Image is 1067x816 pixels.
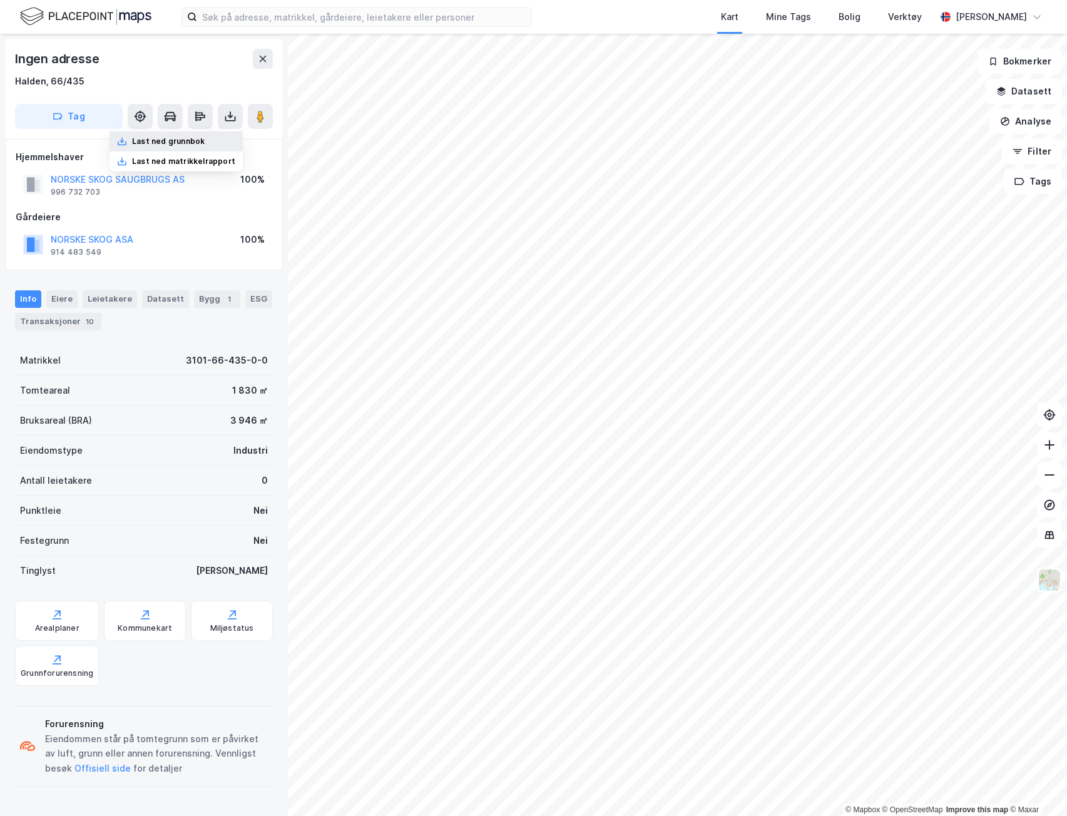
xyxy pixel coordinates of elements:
div: Nei [253,503,268,518]
img: logo.f888ab2527a4732fd821a326f86c7f29.svg [20,6,151,28]
a: OpenStreetMap [882,805,943,814]
img: Z [1038,568,1061,592]
button: Analyse [989,109,1062,134]
div: Verktøy [888,9,922,24]
a: Improve this map [946,805,1008,814]
div: ESG [245,290,272,308]
div: Punktleie [20,503,61,518]
input: Søk på adresse, matrikkel, gårdeiere, leietakere eller personer [197,8,531,26]
div: Tinglyst [20,563,56,578]
div: 100% [240,172,265,187]
div: Mine Tags [766,9,811,24]
div: Kart [721,9,738,24]
div: Transaksjoner [15,313,101,330]
div: Antall leietakere [20,473,92,488]
div: Ingen adresse [15,49,101,69]
div: 100% [240,232,265,247]
div: Bolig [839,9,860,24]
div: 914 483 549 [51,247,101,257]
div: 10 [83,315,96,328]
iframe: Chat Widget [1004,756,1067,816]
div: Kontrollprogram for chat [1004,756,1067,816]
div: Datasett [142,290,189,308]
div: 1 [223,293,235,305]
div: Eiendommen står på tomtegrunn som er påvirket av luft, grunn eller annen forurensning. Vennligst ... [45,732,268,777]
div: Grunnforurensning [21,668,93,678]
button: Tag [15,104,123,129]
div: Miljøstatus [210,623,254,633]
div: Eiere [46,290,78,308]
div: Festegrunn [20,533,69,548]
div: Gårdeiere [16,210,272,225]
button: Bokmerker [978,49,1062,74]
div: Forurensning [45,717,268,732]
div: 3 946 ㎡ [230,413,268,428]
a: Mapbox [845,805,880,814]
div: Kommunekart [118,623,172,633]
button: Tags [1004,169,1062,194]
div: Last ned grunnbok [132,136,205,146]
div: 0 [262,473,268,488]
div: Industri [233,443,268,458]
div: Eiendomstype [20,443,83,458]
div: [PERSON_NAME] [196,563,268,578]
div: Leietakere [83,290,137,308]
div: Arealplaner [35,623,79,633]
div: Matrikkel [20,353,61,368]
div: 3101-66-435-0-0 [186,353,268,368]
div: Halden, 66/435 [15,74,84,89]
div: 1 830 ㎡ [232,383,268,398]
div: Tomteareal [20,383,70,398]
div: 996 732 703 [51,187,100,197]
div: Hjemmelshaver [16,150,272,165]
div: [PERSON_NAME] [956,9,1027,24]
button: Filter [1002,139,1062,164]
button: Datasett [986,79,1062,104]
div: Bruksareal (BRA) [20,413,92,428]
div: Last ned matrikkelrapport [132,156,235,166]
div: Info [15,290,41,308]
div: Bygg [194,290,240,308]
div: Nei [253,533,268,548]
